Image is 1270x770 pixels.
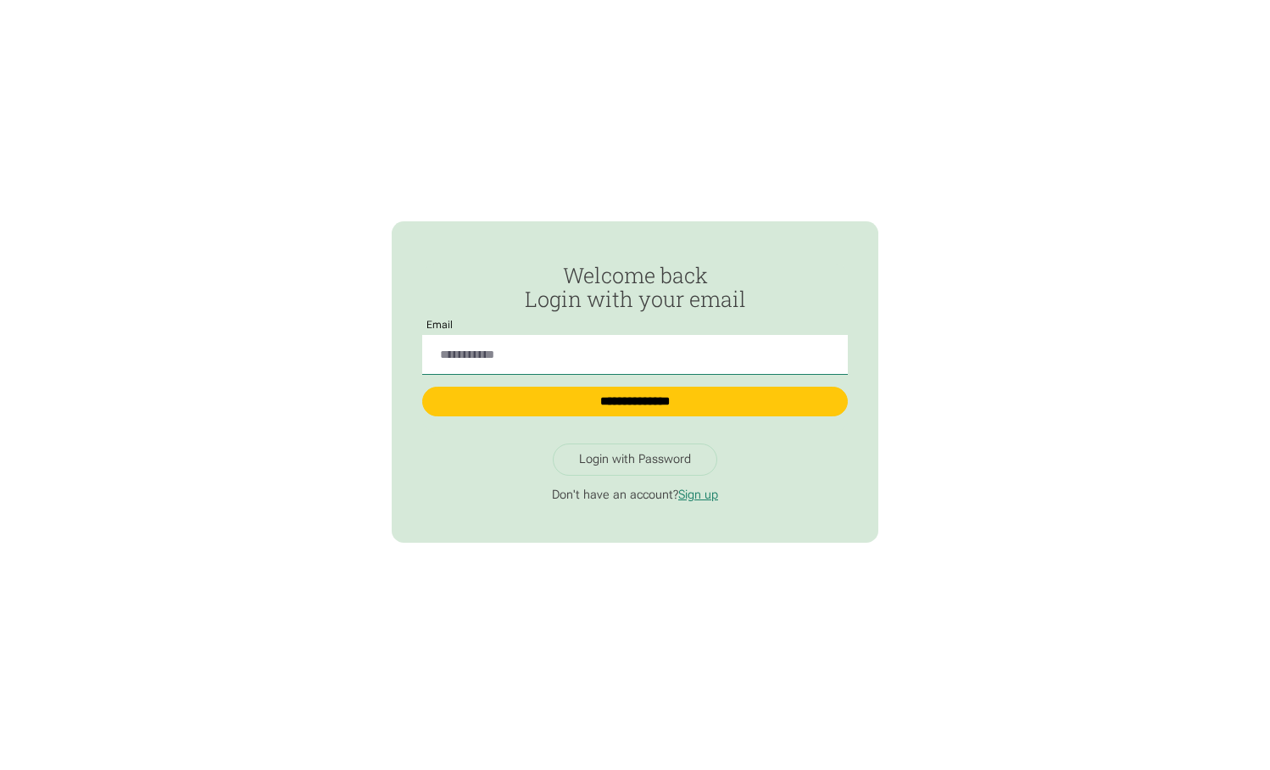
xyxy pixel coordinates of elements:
[678,488,718,502] a: Sign up
[579,452,691,467] div: Login with Password
[422,264,849,310] h2: Welcome back Login with your email
[422,488,849,503] p: Don't have an account?
[422,264,849,432] form: Passwordless Login
[422,320,459,331] label: Email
